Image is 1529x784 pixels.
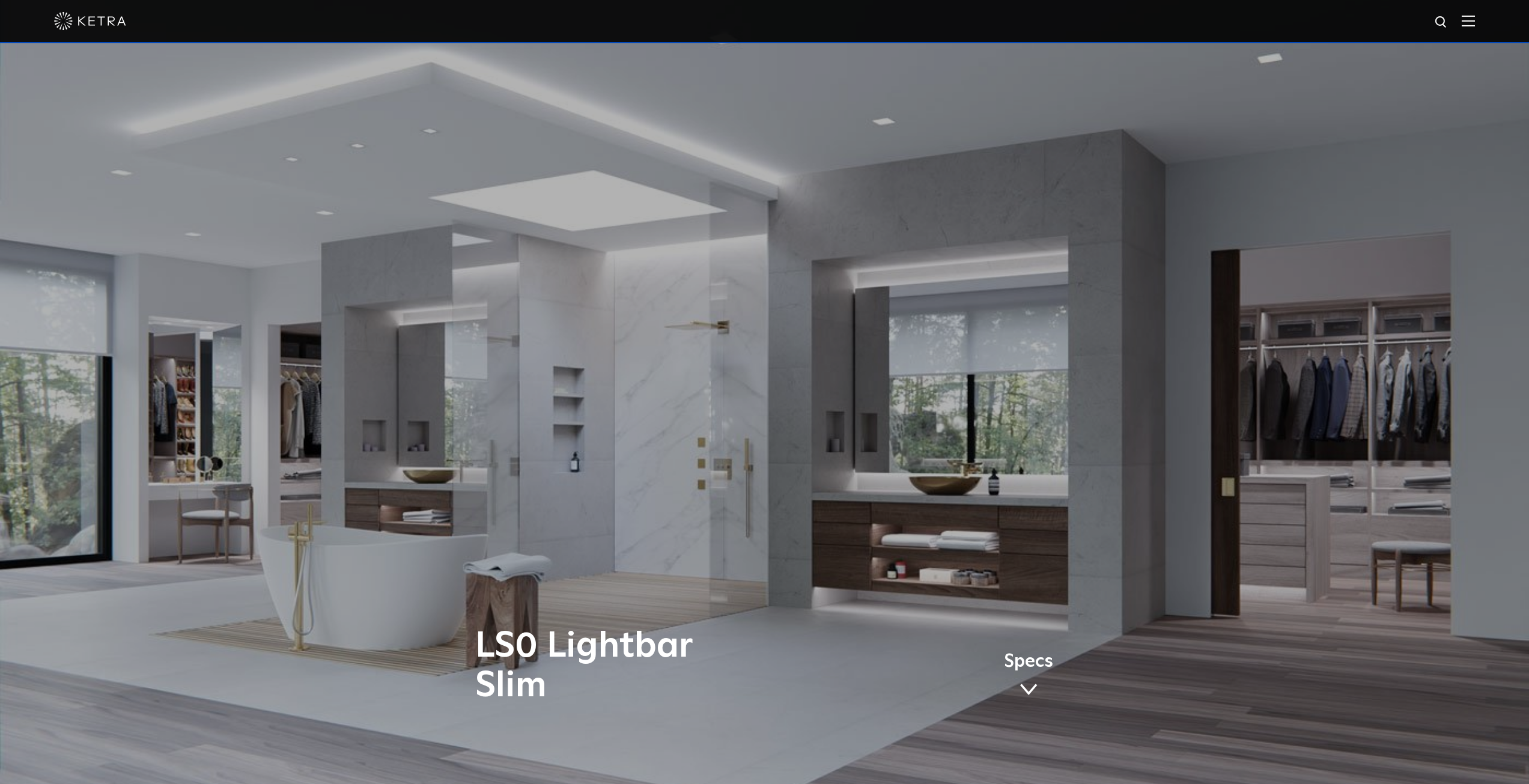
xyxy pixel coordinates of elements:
[1004,653,1053,670] span: Specs
[475,627,815,706] h1: LS0 Lightbar Slim
[1462,15,1475,26] img: Hamburger%20Nav.svg
[1434,15,1449,30] img: search icon
[54,12,126,30] img: ketra-logo-2019-white
[1004,653,1053,700] a: Specs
